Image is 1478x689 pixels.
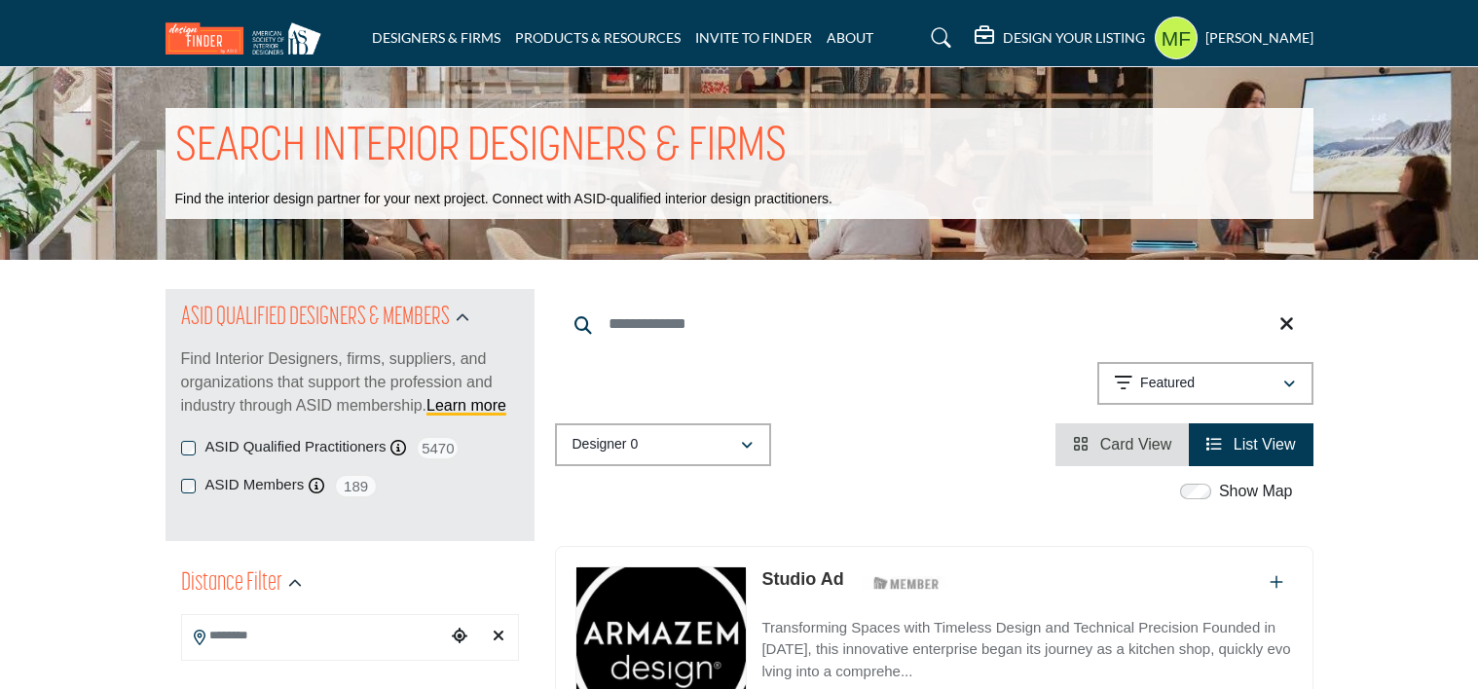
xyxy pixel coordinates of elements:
a: DESIGNERS & FIRMS [372,29,500,46]
p: Find Interior Designers, firms, suppliers, and organizations that support the profession and indu... [181,347,519,417]
li: List View [1189,423,1312,466]
p: Transforming Spaces with Timeless Design and Technical Precision Founded in [DATE], this innovati... [761,617,1292,683]
label: ASID Members [205,474,305,496]
p: Featured [1140,374,1195,393]
p: Find the interior design partner for your next project. Connect with ASID-qualified interior desi... [175,190,832,209]
a: PRODUCTS & RESOURCES [515,29,681,46]
button: Designer 0 [555,423,771,466]
div: DESIGN YOUR LISTING [975,26,1145,50]
input: Search Location [182,617,445,655]
a: Add To List [1270,574,1283,591]
input: ASID Qualified Practitioners checkbox [181,441,196,455]
a: Transforming Spaces with Timeless Design and Technical Precision Founded in [DATE], this innovati... [761,605,1292,683]
a: View Card [1073,436,1171,453]
p: Designer 0 [573,435,639,454]
div: Choose your current location [445,616,474,658]
button: Featured [1097,362,1313,405]
a: ABOUT [827,29,873,46]
span: 189 [334,474,378,498]
li: Card View [1055,423,1189,466]
input: ASID Members checkbox [181,479,196,493]
span: Card View [1100,436,1172,453]
a: View List [1206,436,1295,453]
input: Search Keyword [555,301,1313,347]
button: Show hide supplier dropdown [1155,17,1198,59]
a: INVITE TO FINDER [695,29,812,46]
h1: SEARCH INTERIOR DESIGNERS & FIRMS [175,118,787,178]
h2: Distance Filter [181,566,282,601]
label: ASID Qualified Practitioners [205,436,387,458]
h5: DESIGN YOUR LISTING [1003,29,1145,47]
h5: [PERSON_NAME] [1205,28,1313,48]
span: 5470 [416,436,460,460]
p: Studio Ad [761,566,843,593]
a: Studio Ad [761,569,843,589]
a: Learn more [426,397,506,414]
div: Clear search location [484,616,513,658]
label: Show Map [1219,480,1293,503]
span: List View [1234,436,1296,453]
img: Site Logo [166,22,331,54]
img: ASID Members Badge Icon [863,571,950,596]
a: Search [912,22,964,54]
h2: ASID QUALIFIED DESIGNERS & MEMBERS [181,301,450,336]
